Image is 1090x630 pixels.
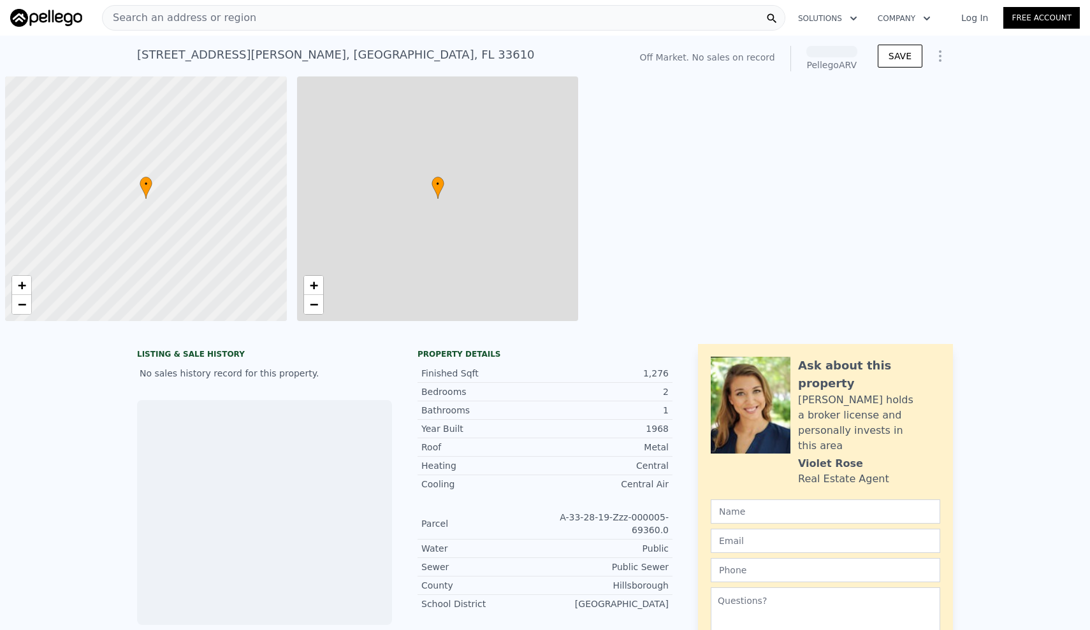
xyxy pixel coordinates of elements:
[946,11,1003,24] a: Log In
[12,276,31,295] a: Zoom in
[18,296,26,312] span: −
[421,404,545,417] div: Bathrooms
[798,357,940,392] div: Ask about this property
[432,176,444,199] div: •
[103,10,256,25] span: Search an address or region
[545,459,669,472] div: Central
[432,178,444,190] span: •
[711,529,940,553] input: Email
[1003,7,1080,29] a: Free Account
[545,542,669,555] div: Public
[137,349,392,362] div: LISTING & SALE HISTORY
[639,51,774,64] div: Off Market. No sales on record
[309,296,317,312] span: −
[545,511,669,536] div: A-33-28-19-Zzz-000005-69360.0
[421,459,545,472] div: Heating
[545,579,669,592] div: Hillsborough
[137,362,392,385] div: No sales history record for this property.
[418,349,672,359] div: Property details
[421,385,545,398] div: Bedrooms
[545,404,669,417] div: 1
[711,558,940,582] input: Phone
[137,46,535,64] div: [STREET_ADDRESS][PERSON_NAME] , [GEOGRAPHIC_DATA] , FL 33610
[10,9,82,27] img: Pellego
[545,561,669,573] div: Public Sewer
[421,542,545,555] div: Water
[545,441,669,454] div: Metal
[545,385,669,398] div: 2
[421,367,545,380] div: Finished Sqft
[304,276,323,295] a: Zoom in
[309,277,317,293] span: +
[806,59,857,71] div: Pellego ARV
[798,471,889,487] div: Real Estate Agent
[545,422,669,435] div: 1968
[545,367,669,380] div: 1,276
[798,456,863,471] div: Violet Rose
[788,7,868,30] button: Solutions
[421,579,545,592] div: County
[421,561,545,573] div: Sewer
[421,422,545,435] div: Year Built
[12,295,31,314] a: Zoom out
[421,517,545,530] div: Parcel
[421,441,545,454] div: Roof
[545,598,669,610] div: [GEOGRAPHIC_DATA]
[711,499,940,524] input: Name
[878,45,922,68] button: SAVE
[18,277,26,293] span: +
[927,43,953,69] button: Show Options
[304,295,323,314] a: Zoom out
[140,178,152,190] span: •
[868,7,941,30] button: Company
[421,478,545,490] div: Cooling
[140,176,152,199] div: •
[545,478,669,490] div: Central Air
[798,392,940,454] div: [PERSON_NAME] holds a broker license and personally invests in this area
[421,598,545,610] div: School District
